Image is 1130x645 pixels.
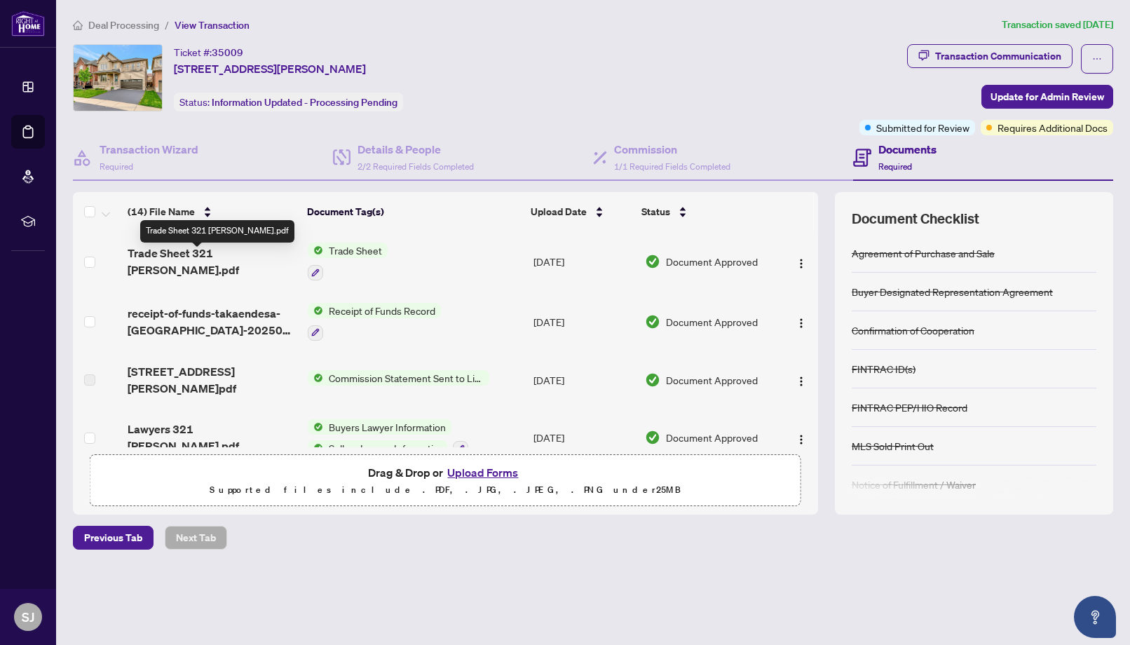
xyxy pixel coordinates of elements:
span: Trade Sheet [323,243,388,258]
td: [DATE] [528,231,639,292]
td: [DATE] [528,352,639,408]
span: Submitted for Review [876,120,969,135]
span: Upload Date [531,204,587,219]
button: Next Tab [165,526,227,550]
div: FINTRAC PEP/HIO Record [852,400,967,415]
img: Document Status [645,430,660,445]
span: Deal Processing [88,19,159,32]
span: Previous Tab [84,527,142,549]
span: home [73,20,83,30]
span: [STREET_ADDRESS][PERSON_NAME] [174,60,366,77]
button: Logo [790,369,812,391]
span: Status [641,204,670,219]
span: Drag & Drop or [368,463,522,482]
li: / [165,17,169,33]
span: Required [100,161,133,172]
img: Document Status [645,372,660,388]
button: Status IconTrade Sheet [308,243,388,280]
p: Supported files include .PDF, .JPG, .JPEG, .PNG under 25 MB [99,482,792,498]
div: MLS Sold Print Out [852,438,934,454]
span: View Transaction [175,19,250,32]
div: Agreement of Purchase and Sale [852,245,995,261]
img: Logo [796,434,807,445]
span: (14) File Name [128,204,195,219]
img: Logo [796,258,807,269]
button: Status IconBuyers Lawyer InformationStatus IconSellers Lawyer Information [308,419,468,457]
img: Logo [796,376,807,387]
span: Sellers Lawyer Information [323,440,447,456]
img: logo [11,11,45,36]
span: Document Approved [666,372,758,388]
th: Status [636,192,775,231]
button: Open asap [1074,596,1116,638]
img: Status Icon [308,243,323,258]
span: Drag & Drop orUpload FormsSupported files include .PDF, .JPG, .JPEG, .PNG under25MB [90,455,801,507]
span: Lawyers 321 [PERSON_NAME].pdf [128,421,297,454]
button: Status IconCommission Statement Sent to Listing Brokerage [308,370,489,386]
th: Document Tag(s) [301,192,526,231]
span: receipt-of-funds-takaendesa-[GEOGRAPHIC_DATA]-20250515-095133.pdf [128,305,297,339]
span: 2/2 Required Fields Completed [358,161,474,172]
button: Transaction Communication [907,44,1073,68]
span: ellipsis [1092,54,1102,64]
td: [DATE] [528,408,639,468]
span: Update for Admin Review [991,86,1104,108]
button: Update for Admin Review [981,85,1113,109]
button: Logo [790,426,812,449]
button: Status IconReceipt of Funds Record [308,303,441,341]
button: Logo [790,311,812,333]
span: Requires Additional Docs [998,120,1108,135]
h4: Commission [614,141,730,158]
h4: Documents [878,141,937,158]
div: Transaction Communication [935,45,1061,67]
img: Status Icon [308,419,323,435]
span: Required [878,161,912,172]
span: Document Checklist [852,209,979,229]
img: Status Icon [308,303,323,318]
article: Transaction saved [DATE] [1002,17,1113,33]
img: Document Status [645,314,660,330]
img: Status Icon [308,440,323,456]
span: Receipt of Funds Record [323,303,441,318]
button: Logo [790,250,812,273]
span: 35009 [212,46,243,59]
span: Buyers Lawyer Information [323,419,451,435]
span: Trade Sheet 321 [PERSON_NAME].pdf [128,245,297,278]
div: Status: [174,93,403,111]
span: Information Updated - Processing Pending [212,96,397,109]
img: IMG-X12138267_1.jpg [74,45,162,111]
span: [STREET_ADDRESS][PERSON_NAME]pdf [128,363,297,397]
img: Status Icon [308,370,323,386]
span: Commission Statement Sent to Listing Brokerage [323,370,489,386]
span: Document Approved [666,254,758,269]
div: Confirmation of Cooperation [852,322,974,338]
div: Ticket #: [174,44,243,60]
span: Document Approved [666,430,758,445]
button: Previous Tab [73,526,154,550]
button: Upload Forms [443,463,522,482]
span: 1/1 Required Fields Completed [614,161,730,172]
div: Buyer Designated Representation Agreement [852,284,1053,299]
h4: Details & People [358,141,474,158]
td: [DATE] [528,292,639,352]
span: Document Approved [666,314,758,330]
div: FINTRAC ID(s) [852,361,915,376]
img: Document Status [645,254,660,269]
span: SJ [22,607,34,627]
img: Logo [796,318,807,329]
th: (14) File Name [122,192,301,231]
h4: Transaction Wizard [100,141,198,158]
div: Trade Sheet 321 [PERSON_NAME].pdf [140,220,294,243]
th: Upload Date [525,192,636,231]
